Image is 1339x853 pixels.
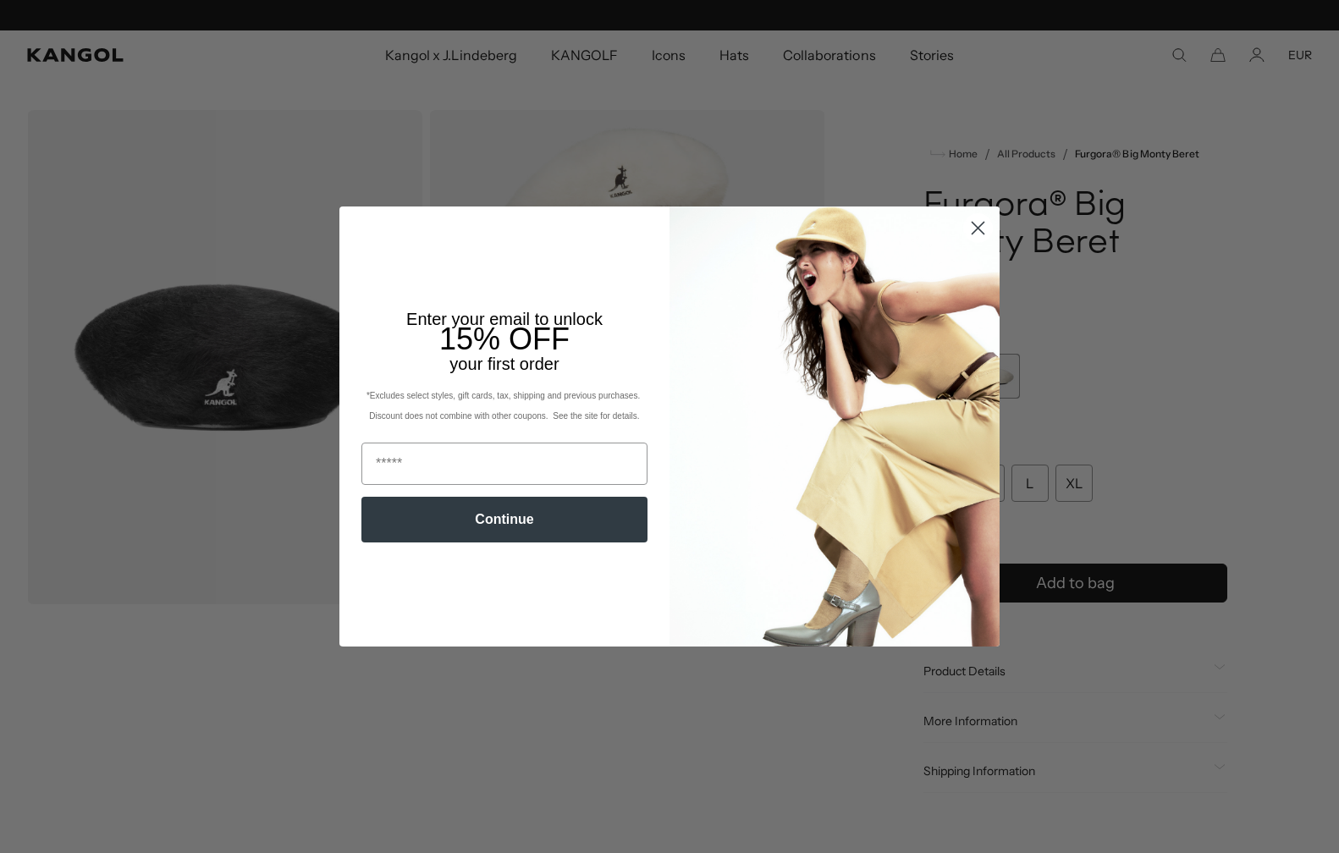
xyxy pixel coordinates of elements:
span: 15% OFF [439,322,570,356]
span: your first order [449,355,559,373]
span: Enter your email to unlock [406,310,603,328]
button: Close dialog [963,213,993,243]
button: Continue [361,497,647,542]
span: *Excludes select styles, gift cards, tax, shipping and previous purchases. Discount does not comb... [366,391,642,421]
img: 93be19ad-e773-4382-80b9-c9d740c9197f.jpeg [669,206,1000,647]
input: Email [361,443,647,485]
